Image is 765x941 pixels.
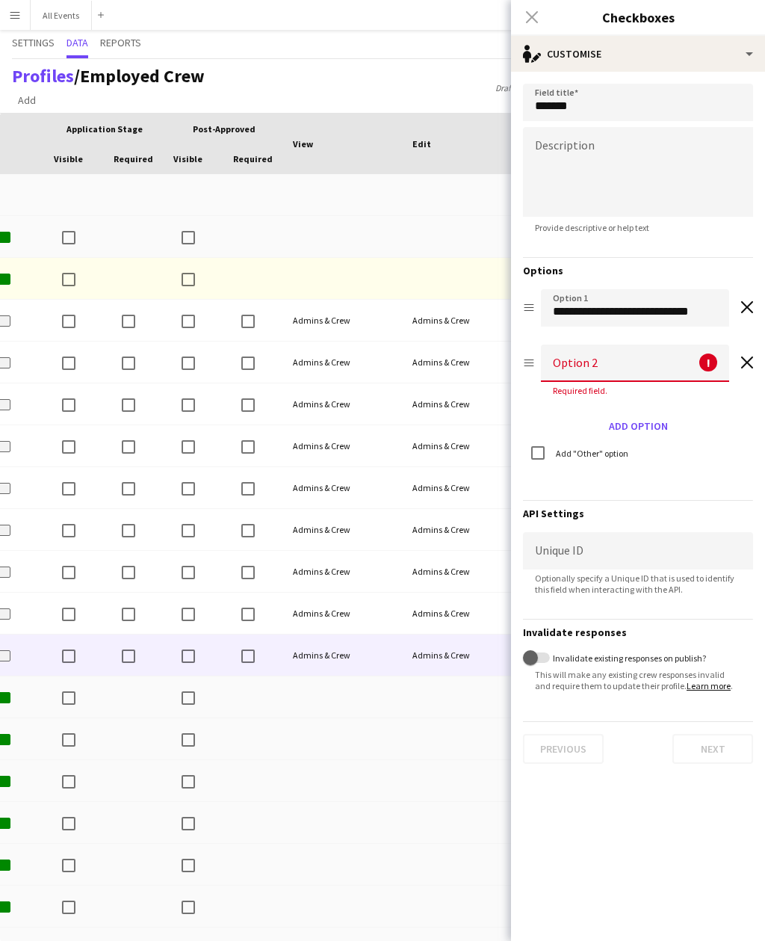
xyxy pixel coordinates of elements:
span: Settings [12,37,55,48]
span: Employed Crew [80,64,205,87]
div: Admins & Crew [284,551,403,592]
div: Admins & Crew [284,593,403,634]
div: Admins & Crew [403,551,523,592]
h3: Options [523,264,753,277]
h1: / [12,65,205,87]
span: Visible [54,153,83,164]
h3: Invalidate responses [523,626,753,639]
a: Learn more [687,680,731,691]
span: Add [18,93,36,107]
span: Application stage [66,123,143,135]
div: Admins & Crew [284,467,403,508]
button: All Events [31,1,92,30]
div: Admins & Crew [284,383,403,425]
div: Admins & Crew [403,425,523,466]
span: Required [114,153,153,164]
div: Admins & Crew [403,593,523,634]
span: Edit [412,138,431,149]
a: Add [12,90,42,110]
div: Admins & Crew [403,635,523,676]
div: Admins & Crew [284,300,403,341]
div: Admins & Crew [403,467,523,508]
div: Customise [511,36,765,72]
h3: API Settings [523,507,753,520]
div: Admins & Crew [403,300,523,341]
span: Provide descriptive or help text [523,222,661,233]
div: Admins & Crew [284,425,403,466]
a: Profiles [12,64,74,87]
div: Admins & Crew [284,509,403,550]
span: This will make any existing crew responses invalid and require them to update their profile. . [523,669,753,691]
div: Admins & Crew [284,342,403,383]
span: Post-Approved [193,123,255,135]
button: Add option [603,414,674,438]
div: Admins & Crew [403,383,523,425]
label: Invalidate existing responses on publish? [550,652,706,664]
span: Reports [100,37,141,48]
h3: Checkboxes [511,7,765,27]
span: Required field. [541,385,619,396]
span: Draft saved at [DATE] 2:02am [488,82,609,93]
div: Admins & Crew [284,635,403,676]
span: View [293,138,313,149]
span: Data [66,37,88,48]
div: Admins & Crew [403,342,523,383]
span: Required [233,153,273,164]
span: Optionally specify a Unique ID that is used to identify this field when interacting with the API. [523,573,753,595]
div: Admins & Crew [403,509,523,550]
label: Add "Other" option [553,448,628,459]
span: Visible [173,153,202,164]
